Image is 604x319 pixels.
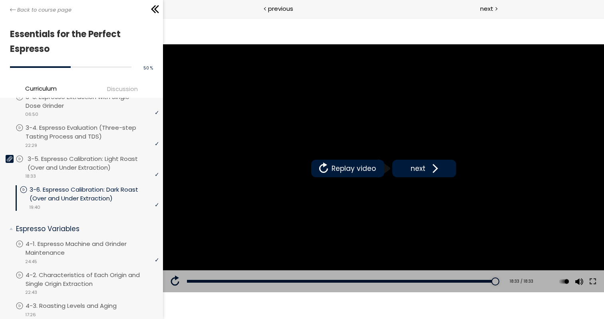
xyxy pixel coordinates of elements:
p: 3-3. Espresso Extraction with Single Dose Grinder [26,93,159,110]
span: 24:45 [25,258,37,265]
div: 18:33 / 18:33 [340,261,370,267]
button: Play back rate [395,253,407,275]
span: 22:29 [25,142,37,149]
span: Curriculum [25,84,57,93]
span: 22:43 [25,289,37,296]
span: 18:33 [25,173,36,180]
p: 3-4. Espresso Evaluation (Three-step Tasting Process and TDS) [26,123,159,141]
p: 3-6. Espresso Calibration: Dark Roast (Over and Under Extraction) [30,185,159,203]
button: next [229,142,293,160]
p: Espresso Variables [16,224,153,234]
p: 4-1. Espresso Machine and Grinder Maintenance [26,240,159,257]
span: next [480,4,493,13]
span: 50 % [143,65,153,71]
span: 06:50 [25,111,38,118]
span: Replay video [167,146,215,156]
span: Discussion [107,84,138,93]
p: 4-2. Characteristics of Each Origin and Single Origin Extraction [26,271,159,288]
span: next [246,146,264,156]
span: Back to course page [17,6,72,14]
a: Back to course page [10,6,72,14]
p: 3-5. Espresso Calibration: Light Roast (Over and Under Extraction) [28,155,161,172]
span: previous [268,4,293,13]
button: Volume [409,253,421,275]
div: Change playback rate [394,253,408,275]
iframe: To enrich screen reader interactions, please activate Accessibility in Grammarly extension settings [163,18,604,319]
span: 19:40 [29,204,40,211]
h1: Essentials for the Perfect Espresso [10,27,149,57]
